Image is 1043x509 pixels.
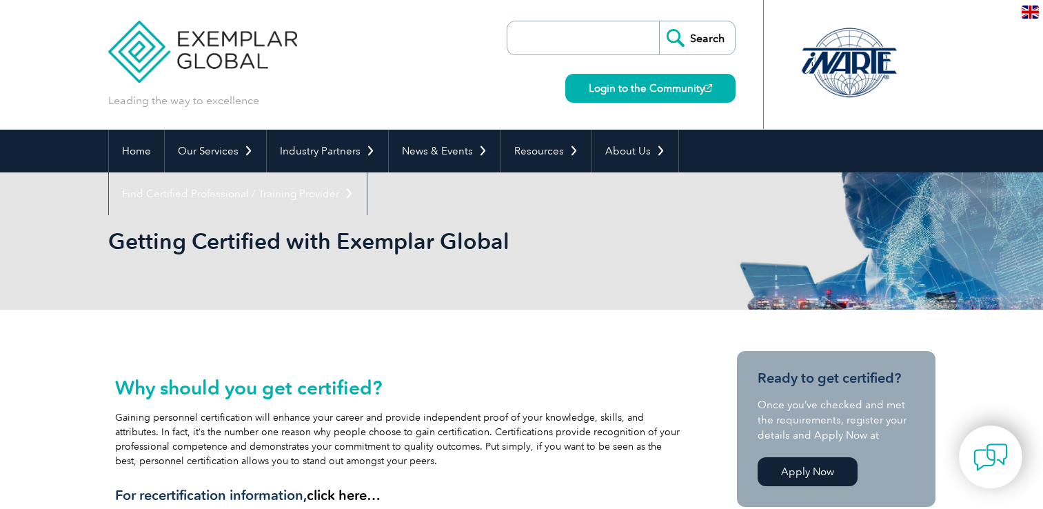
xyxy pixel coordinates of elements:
img: contact-chat.png [973,440,1008,475]
div: Gaining personnel certification will enhance your career and provide independent proof of your kn... [115,377,680,504]
img: open_square.png [705,84,712,92]
a: Find Certified Professional / Training Provider [109,172,367,215]
img: en [1022,6,1039,19]
a: News & Events [389,130,500,172]
a: About Us [592,130,678,172]
h1: Getting Certified with Exemplar Global [108,228,638,254]
a: Industry Partners [267,130,388,172]
a: Our Services [165,130,266,172]
a: click here… [307,487,381,503]
h3: Ready to get certified? [758,370,915,387]
a: Home [109,130,164,172]
a: Resources [501,130,591,172]
h3: For recertification information, [115,487,680,504]
a: Apply Now [758,457,858,486]
p: Once you’ve checked and met the requirements, register your details and Apply Now at [758,397,915,443]
a: Login to the Community [565,74,736,103]
p: Leading the way to excellence [108,93,259,108]
input: Search [659,21,735,54]
h2: Why should you get certified? [115,377,680,399]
